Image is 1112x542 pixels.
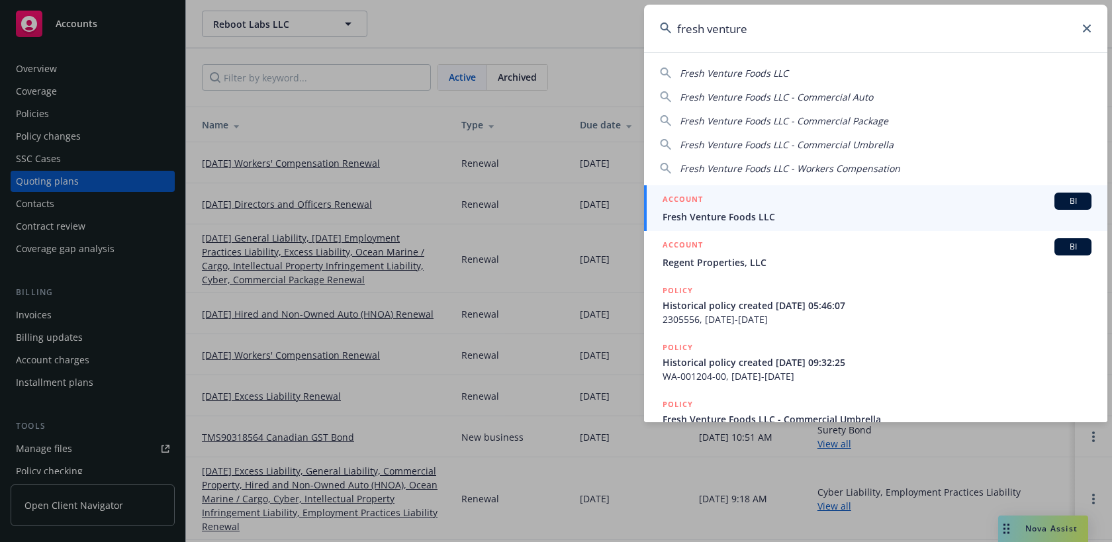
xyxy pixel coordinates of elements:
span: Fresh Venture Foods LLC [680,67,788,79]
h5: ACCOUNT [663,193,703,208]
h5: POLICY [663,284,693,297]
a: POLICYHistorical policy created [DATE] 05:46:072305556, [DATE]-[DATE] [644,277,1107,334]
span: BI [1060,241,1086,253]
h5: ACCOUNT [663,238,703,254]
a: POLICYHistorical policy created [DATE] 09:32:25WA-001204-00, [DATE]-[DATE] [644,334,1107,390]
a: ACCOUNTBIFresh Venture Foods LLC [644,185,1107,231]
span: 2305556, [DATE]-[DATE] [663,312,1091,326]
h5: POLICY [663,398,693,411]
span: Fresh Venture Foods LLC - Commercial Auto [680,91,873,103]
span: Historical policy created [DATE] 05:46:07 [663,298,1091,312]
a: ACCOUNTBIRegent Properties, LLC [644,231,1107,277]
span: Fresh Venture Foods LLC - Commercial Umbrella [680,138,894,151]
span: Fresh Venture Foods LLC - Workers Compensation [680,162,900,175]
span: Historical policy created [DATE] 09:32:25 [663,355,1091,369]
span: Fresh Venture Foods LLC - Commercial Package [680,114,888,127]
span: Regent Properties, LLC [663,255,1091,269]
input: Search... [644,5,1107,52]
span: Fresh Venture Foods LLC - Commercial Umbrella [663,412,1091,426]
span: WA-001204-00, [DATE]-[DATE] [663,369,1091,383]
span: BI [1060,195,1086,207]
span: Fresh Venture Foods LLC [663,210,1091,224]
h5: POLICY [663,341,693,354]
a: POLICYFresh Venture Foods LLC - Commercial Umbrella [644,390,1107,447]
